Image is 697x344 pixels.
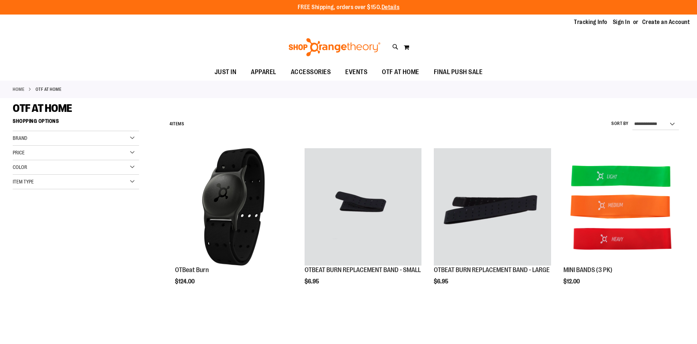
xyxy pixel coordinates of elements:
[13,86,24,93] a: Home
[434,266,550,274] a: OTBEAT BURN REPLACEMENT BAND - LARGE
[345,64,367,80] span: EVENTS
[382,64,419,80] span: OTF AT HOME
[305,278,320,285] span: $6.95
[175,278,196,285] span: $124.00
[642,18,690,26] a: Create an Account
[375,64,427,80] a: OTF AT HOME
[175,266,209,274] a: OTBeat Burn
[170,118,184,130] h2: Items
[13,150,25,155] span: Price
[207,64,244,81] a: JUST IN
[434,148,551,267] a: OTBEAT BURN REPLACEMENT BAND - LARGE
[13,164,27,170] span: Color
[305,148,422,267] a: OTBEAT BURN REPLACEMENT BAND - SMALL
[563,148,681,266] img: MINI BANDS (3 PK)
[427,64,490,81] a: FINAL PUSH SALE
[215,64,237,80] span: JUST IN
[36,86,62,93] strong: OTF AT HOME
[291,64,331,80] span: ACCESSORIES
[13,135,27,141] span: Brand
[338,64,375,81] a: EVENTS
[13,115,139,131] strong: Shopping Options
[430,145,555,303] div: product
[288,38,382,56] img: Shop Orangetheory
[175,148,292,266] img: Main view of OTBeat Burn 6.0-C
[251,64,276,80] span: APPAREL
[434,64,483,80] span: FINAL PUSH SALE
[244,64,284,81] a: APPAREL
[298,3,400,12] p: FREE Shipping, orders over $150.
[175,148,292,267] a: Main view of OTBeat Burn 6.0-C
[611,121,629,127] label: Sort By
[284,64,338,81] a: ACCESSORIES
[613,18,630,26] a: Sign In
[170,121,172,126] span: 4
[305,266,421,274] a: OTBEAT BURN REPLACEMENT BAND - SMALL
[560,145,684,303] div: product
[305,148,422,266] img: OTBEAT BURN REPLACEMENT BAND - SMALL
[171,145,296,303] div: product
[382,4,400,11] a: Details
[434,148,551,266] img: OTBEAT BURN REPLACEMENT BAND - LARGE
[563,266,612,274] a: MINI BANDS (3 PK)
[13,102,72,114] span: OTF AT HOME
[434,278,449,285] span: $6.95
[563,278,581,285] span: $12.00
[563,148,681,267] a: MINI BANDS (3 PK)
[301,145,425,303] div: product
[13,179,34,185] span: Item Type
[574,18,607,26] a: Tracking Info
